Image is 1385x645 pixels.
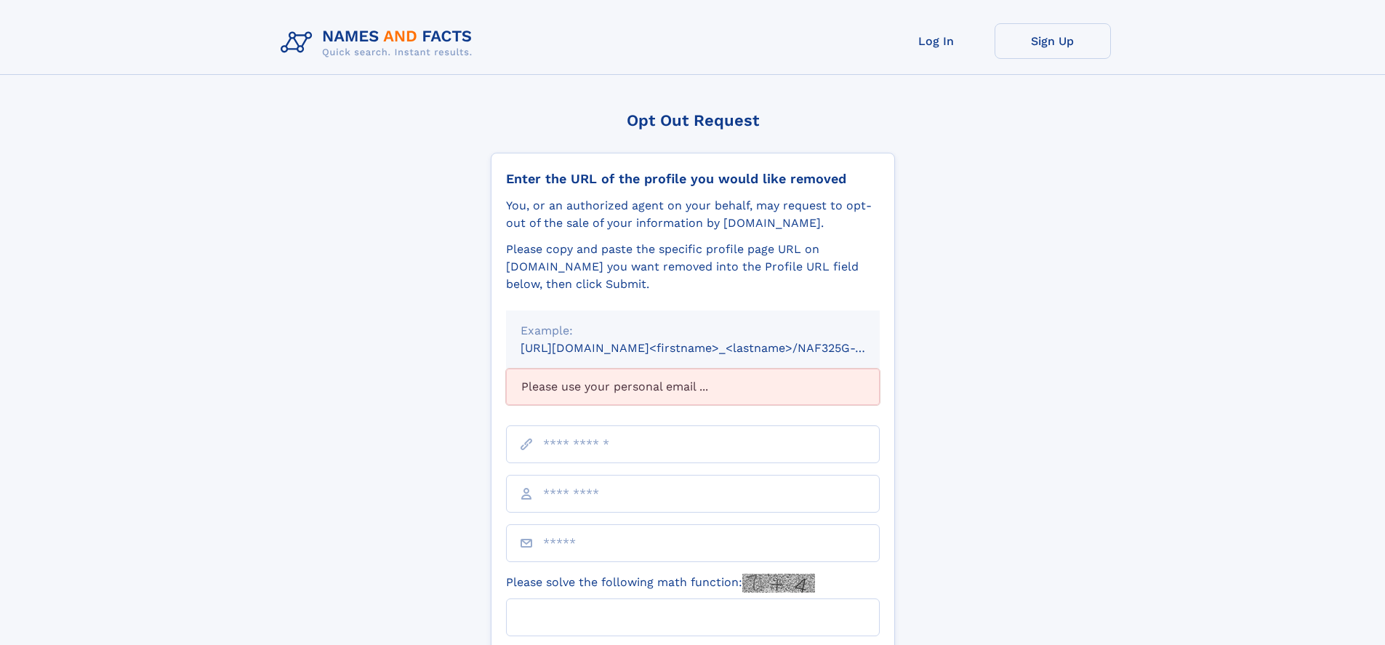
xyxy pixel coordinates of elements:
a: Sign Up [995,23,1111,59]
div: Please use your personal email ... [506,369,880,405]
a: Log In [878,23,995,59]
img: Logo Names and Facts [275,23,484,63]
div: Enter the URL of the profile you would like removed [506,171,880,187]
div: Opt Out Request [491,111,895,129]
div: You, or an authorized agent on your behalf, may request to opt-out of the sale of your informatio... [506,197,880,232]
small: [URL][DOMAIN_NAME]<firstname>_<lastname>/NAF325G-xxxxxxxx [521,341,907,355]
div: Example: [521,322,865,340]
div: Please copy and paste the specific profile page URL on [DOMAIN_NAME] you want removed into the Pr... [506,241,880,293]
label: Please solve the following math function: [506,574,815,593]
